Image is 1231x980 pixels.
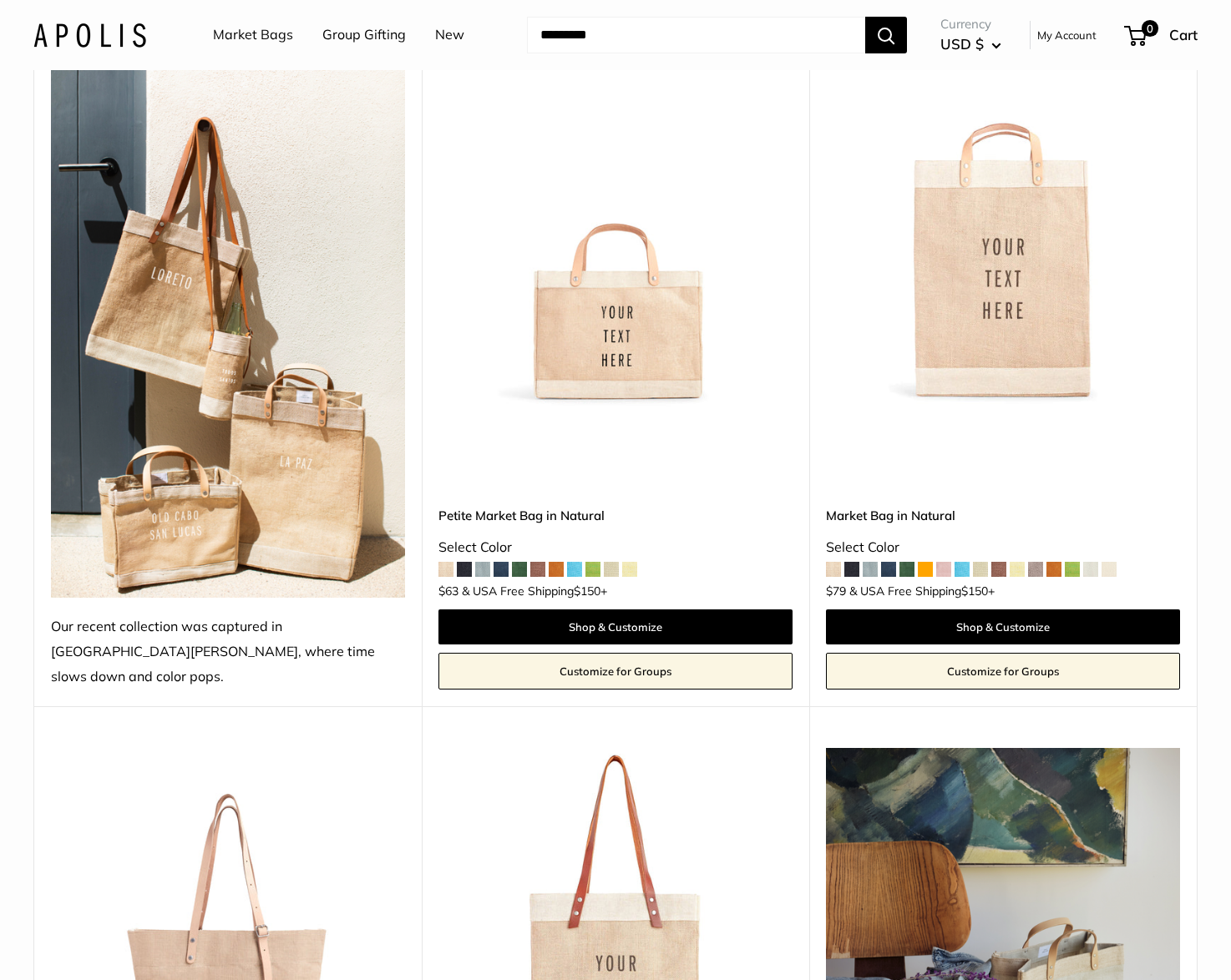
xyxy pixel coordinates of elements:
button: USD $ [940,31,1001,58]
a: Shop & Customize [826,609,1180,644]
span: 0 [1142,20,1158,37]
div: Select Color [826,535,1180,560]
img: Market Bag in Natural [826,53,1180,407]
a: Shop & Customize [438,609,793,644]
span: Currency [940,13,1001,36]
span: Cart [1169,26,1198,43]
a: Customize for Groups [826,653,1180,690]
div: Select Color [438,535,793,560]
a: Petite Market Bag in Naturaldescription_Effortless style that elevates every moment [438,53,793,407]
span: & USA Free Shipping + [462,585,607,597]
a: Customize for Groups [438,653,793,690]
img: Apolis [33,23,146,47]
a: Market Bags [213,23,293,48]
a: 0 Cart [1126,22,1198,48]
span: $150 [574,583,600,599]
a: Market Bag in Natural [826,506,1180,525]
span: $63 [438,583,458,599]
a: Market Bag in NaturalMarket Bag in Natural [826,53,1180,407]
span: $150 [961,583,988,599]
span: USD $ [940,35,984,53]
img: Our recent collection was captured in Todos Santos, where time slows down and color pops. [51,53,405,598]
span: $79 [826,583,846,599]
a: Group Gifting [322,23,406,48]
a: Petite Market Bag in Natural [438,506,793,525]
input: Search... [527,17,865,53]
div: Our recent collection was captured in [GEOGRAPHIC_DATA][PERSON_NAME], where time slows down and c... [51,614,405,690]
button: Search [865,17,907,53]
a: New [435,23,464,48]
span: & USA Free Shipping + [849,585,995,597]
a: My Account [1037,25,1097,45]
img: Petite Market Bag in Natural [438,53,793,407]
